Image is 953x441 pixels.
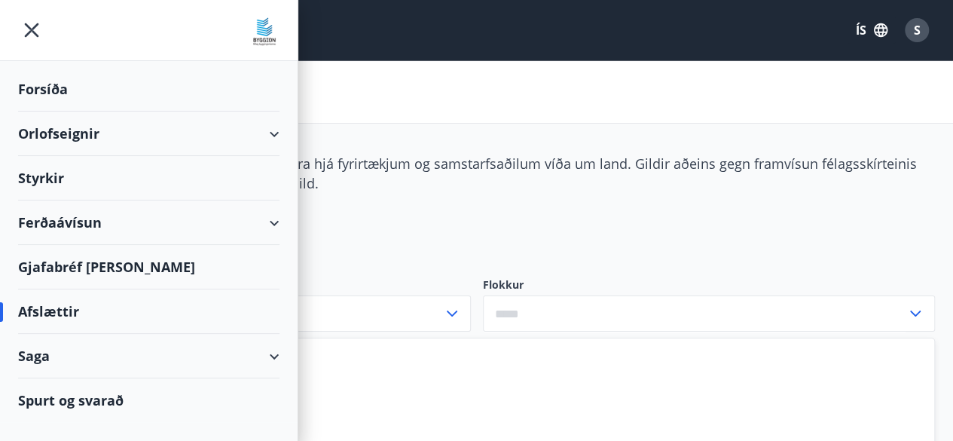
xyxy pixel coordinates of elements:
[848,17,896,44] button: ÍS
[18,245,279,289] div: Gjafabréf [PERSON_NAME]
[18,334,279,378] div: Saga
[18,156,279,201] div: Styrkir
[483,277,936,292] label: Flokkur
[136,351,898,370] span: Gleraugna Gallerí
[914,22,921,38] span: S
[18,17,45,44] button: menu
[249,17,279,47] img: union_logo
[899,12,935,48] button: S
[18,201,279,245] div: Ferðaávísun
[136,376,898,409] span: 10% afsláttur af gleraugum.
[18,289,279,334] div: Afslættir
[18,378,279,422] div: Spurt og svarað
[18,112,279,156] div: Orlofseignir
[18,67,279,112] div: Forsíða
[18,155,917,192] span: Félagsmenn njóta veglegra tilboða og sérkjara hjá fyrirtækjum og samstarfsaðilum víða um land. Gi...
